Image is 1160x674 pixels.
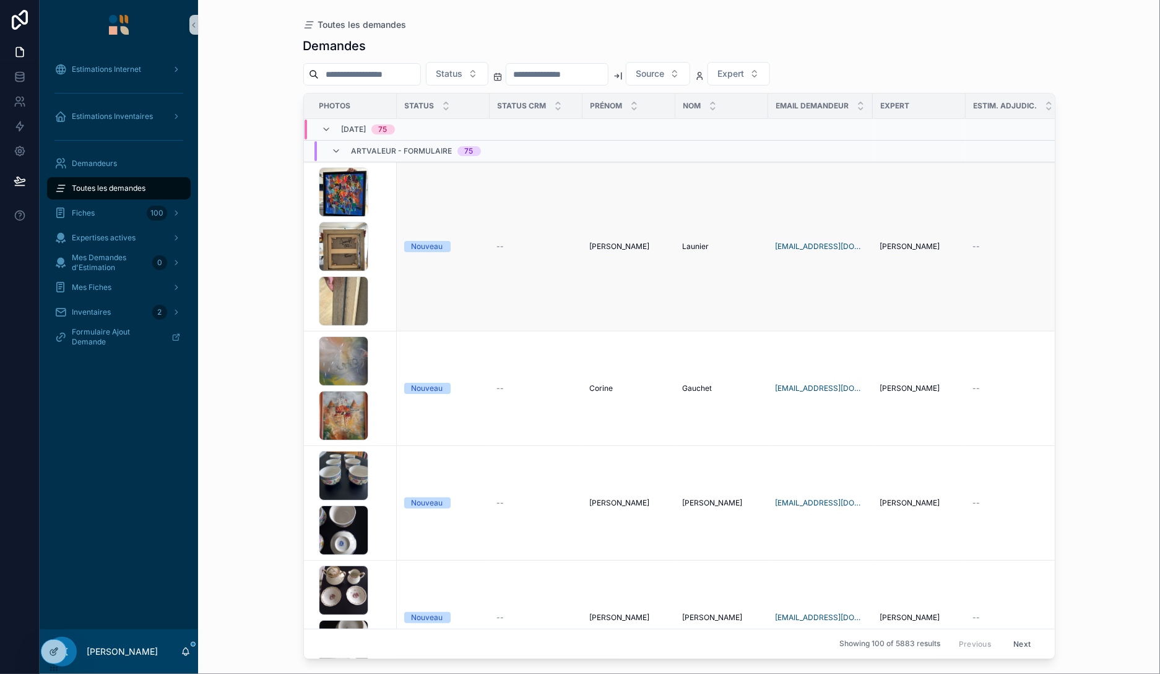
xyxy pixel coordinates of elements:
[590,242,668,252] a: [PERSON_NAME]
[973,498,1054,508] a: --
[683,383,712,393] span: Gauchet
[147,206,167,221] div: 100
[683,383,761,393] a: Gauchet
[47,301,191,323] a: Inventaires2
[47,326,191,348] a: Formulaire Ajout Demande
[683,101,701,111] span: Nom
[636,68,665,80] span: Source
[880,498,958,508] a: [PERSON_NAME]
[72,233,136,243] span: Expertises actives
[47,227,191,249] a: Expertises actives
[72,112,153,121] span: Estimations Inventaires
[47,58,191,81] a: Estimations Internet
[776,383,865,393] a: [EMAIL_ADDRESS][DOMAIN_NAME]
[303,37,366,55] h1: Demandes
[47,105,191,128] a: Estimations Inventaires
[590,498,650,508] span: [PERSON_NAME]
[880,242,940,252] span: [PERSON_NAME]
[404,383,482,394] a: Nouveau
[590,242,650,252] span: [PERSON_NAME]
[47,202,191,224] a: Fiches100
[72,253,147,273] span: Mes Demandes d'Estimation
[47,177,191,199] a: Toutes les demandes
[412,497,443,509] div: Nouveau
[72,307,111,317] span: Inventaires
[880,613,958,623] a: [PERSON_NAME]
[973,498,980,508] span: --
[683,242,761,252] a: Launier
[497,383,575,393] a: --
[303,19,407,31] a: Toutes les demandes
[839,639,940,649] span: Showing 100 of 5883 results
[718,68,745,80] span: Expert
[497,498,575,508] a: --
[590,613,650,623] span: [PERSON_NAME]
[776,242,865,252] a: [EMAIL_ADDRESS][DOMAIN_NAME]
[1005,634,1039,654] button: Next
[412,383,443,394] div: Nouveau
[436,68,463,80] span: Status
[973,613,980,623] span: --
[776,498,865,508] a: [EMAIL_ADDRESS][DOMAIN_NAME]
[152,305,167,320] div: 2
[497,383,504,393] span: --
[498,101,547,111] span: Status CRM
[683,242,709,252] span: Launier
[880,383,958,393] a: [PERSON_NAME]
[880,613,940,623] span: [PERSON_NAME]
[973,242,980,252] span: --
[318,19,407,31] span: Toutes les demandes
[776,101,849,111] span: Email Demandeur
[683,613,743,623] span: [PERSON_NAME]
[72,64,141,74] span: Estimations Internet
[47,276,191,299] a: Mes Fiches
[683,498,743,508] span: [PERSON_NAME]
[404,612,482,623] a: Nouveau
[47,152,191,175] a: Demandeurs
[404,497,482,509] a: Nouveau
[590,498,668,508] a: [PERSON_NAME]
[319,101,351,111] span: Photos
[973,613,1054,623] a: --
[973,383,1054,393] a: --
[974,101,1037,111] span: Estim. Adjudic.
[40,50,198,364] div: scrollable content
[776,613,865,623] a: [EMAIL_ADDRESS][DOMAIN_NAME]
[497,498,504,508] span: --
[497,613,504,623] span: --
[72,183,145,193] span: Toutes les demandes
[708,62,770,85] button: Select Button
[72,282,111,292] span: Mes Fiches
[626,62,690,85] button: Select Button
[412,612,443,623] div: Nouveau
[465,146,474,156] div: 75
[87,646,158,658] p: [PERSON_NAME]
[683,613,761,623] a: [PERSON_NAME]
[47,252,191,274] a: Mes Demandes d'Estimation0
[404,241,482,252] a: Nouveau
[880,383,940,393] span: [PERSON_NAME]
[497,242,504,252] span: --
[379,125,387,134] div: 75
[426,62,488,85] button: Select Button
[880,498,940,508] span: [PERSON_NAME]
[683,498,761,508] a: [PERSON_NAME]
[973,242,1054,252] a: --
[973,383,980,393] span: --
[72,208,95,218] span: Fiches
[590,613,668,623] a: [PERSON_NAME]
[72,327,162,347] span: Formulaire Ajout Demande
[590,383,668,393] a: Corine
[497,613,575,623] a: --
[352,146,452,156] span: Artvaleur - Formulaire
[412,241,443,252] div: Nouveau
[497,242,575,252] a: --
[72,159,117,168] span: Demandeurs
[405,101,435,111] span: Status
[342,125,366,134] span: [DATE]
[881,101,910,111] span: Expert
